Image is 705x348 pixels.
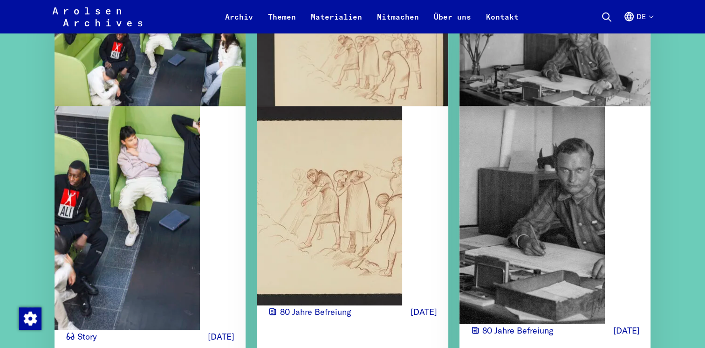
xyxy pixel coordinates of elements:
[482,324,554,337] span: 80 Jahre Befreiung
[218,6,526,28] nav: Primär
[77,330,97,343] span: Story
[303,11,370,34] a: Materialien
[19,307,41,330] img: Zustimmung ändern
[260,11,303,34] a: Themen
[613,324,639,337] time: [DATE]
[370,11,426,34] a: Mitmachen
[208,330,234,343] time: [DATE]
[479,11,526,34] a: Kontakt
[218,11,260,34] a: Archiv
[426,11,479,34] a: Über uns
[623,11,653,34] button: Deutsch, Sprachauswahl
[411,306,437,318] time: [DATE]
[280,306,351,318] span: 80 Jahre Befreiung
